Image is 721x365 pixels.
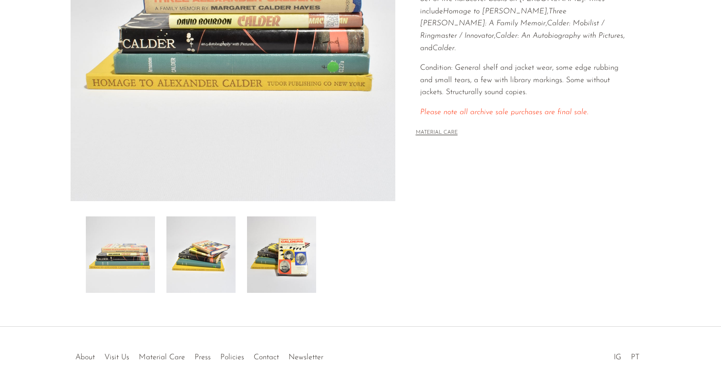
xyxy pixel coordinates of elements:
a: Material Care [139,354,185,361]
img: Calder Hardback Book Set [166,216,236,293]
a: PT [631,354,639,361]
ul: Quick links [71,346,328,364]
ul: Social Medias [609,346,644,364]
a: Contact [254,354,279,361]
span: Please note all archive sale purchases are final sale. [420,108,588,116]
a: Policies [220,354,244,361]
em: Calder [433,44,454,52]
em: Calder: Mobilist / Ringmaster / Innovator [420,20,604,40]
button: MATERIAL CARE [416,129,458,137]
em: Homage to [PERSON_NAME] [443,8,547,15]
a: About [75,354,95,361]
p: Condition: General shelf and jacket wear, some edge rubbing and small tears, a few with library m... [420,62,630,99]
a: IG [614,354,621,361]
img: Calder Hardback Book Set [247,216,316,293]
a: Press [195,354,211,361]
a: Visit Us [104,354,129,361]
img: Calder Hardback Book Set [86,216,155,293]
em: Calder: An Autobiography with Pictures [495,32,623,40]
